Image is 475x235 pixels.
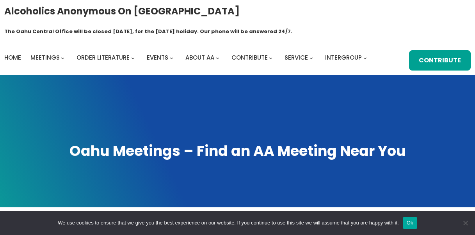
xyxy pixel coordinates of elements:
a: Contribute [231,52,268,63]
span: We use cookies to ensure that we give you the best experience on our website. If you continue to ... [58,219,399,227]
span: Home [4,53,21,62]
a: About AA [185,52,214,63]
button: Events submenu [170,56,173,60]
a: Service [285,52,308,63]
span: Meetings [30,53,60,62]
span: Intergroup [325,53,362,62]
button: Intergroup submenu [363,56,367,60]
span: Contribute [231,53,268,62]
h1: The Oahu Central Office will be closed [DATE], for the [DATE] holiday. Our phone will be answered... [4,28,292,35]
button: Meetings submenu [61,56,64,60]
a: Meetings [30,52,60,63]
span: About AA [185,53,214,62]
h1: Oahu Meetings – Find an AA Meeting Near You [7,141,467,161]
span: Service [285,53,308,62]
button: Order Literature submenu [131,56,135,60]
span: Order Literature [76,53,130,62]
button: Ok [403,217,417,229]
button: Contribute submenu [269,56,272,60]
a: Intergroup [325,52,362,63]
button: Service submenu [310,56,313,60]
a: Contribute [409,50,471,71]
nav: Intergroup [4,52,370,63]
span: Events [147,53,168,62]
span: No [461,219,469,227]
a: Events [147,52,168,63]
a: Home [4,52,21,63]
button: About AA submenu [216,56,219,60]
a: Alcoholics Anonymous on [GEOGRAPHIC_DATA] [4,3,240,19]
